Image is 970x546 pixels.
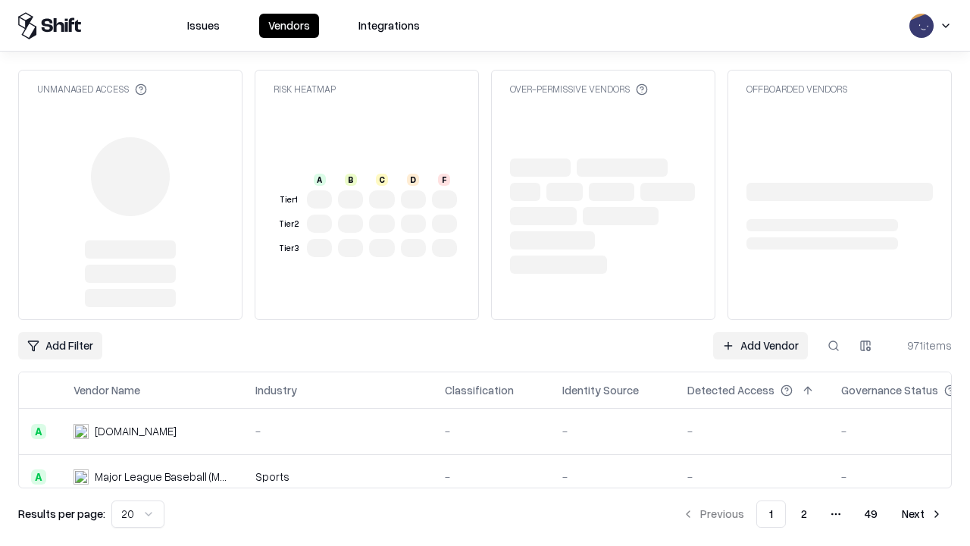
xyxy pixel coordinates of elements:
[445,469,538,485] div: -
[376,174,388,186] div: C
[74,469,89,485] img: Major League Baseball (MLB)
[274,83,336,96] div: Risk Heatmap
[255,382,297,398] div: Industry
[95,423,177,439] div: [DOMAIN_NAME]
[407,174,419,186] div: D
[445,382,514,398] div: Classification
[438,174,450,186] div: F
[687,382,774,398] div: Detected Access
[746,83,847,96] div: Offboarded Vendors
[510,83,648,96] div: Over-Permissive Vendors
[891,337,952,353] div: 971 items
[18,332,102,359] button: Add Filter
[562,382,639,398] div: Identity Source
[673,500,952,528] nav: pagination
[37,83,147,96] div: Unmanaged Access
[255,423,421,439] div: -
[893,500,952,528] button: Next
[277,193,301,206] div: Tier 1
[841,382,938,398] div: Governance Status
[562,469,663,485] div: -
[18,506,105,522] p: Results per page:
[562,423,663,439] div: -
[687,469,817,485] div: -
[74,424,89,439] img: pathfactory.com
[314,174,326,186] div: A
[259,14,319,38] button: Vendors
[445,423,538,439] div: -
[255,469,421,485] div: Sports
[31,469,46,485] div: A
[277,218,301,231] div: Tier 2
[95,469,231,485] div: Major League Baseball (MLB)
[756,500,786,528] button: 1
[178,14,229,38] button: Issues
[349,14,429,38] button: Integrations
[74,382,140,398] div: Vendor Name
[713,332,808,359] a: Add Vendor
[789,500,819,528] button: 2
[31,424,46,439] div: A
[277,242,301,255] div: Tier 3
[345,174,357,186] div: B
[853,500,890,528] button: 49
[687,423,817,439] div: -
